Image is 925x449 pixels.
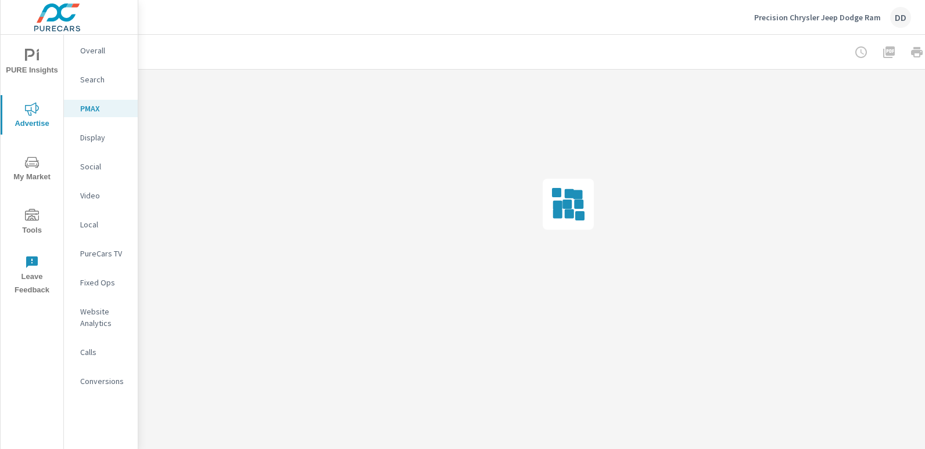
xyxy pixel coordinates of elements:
div: Video [64,187,138,204]
div: Social [64,158,138,175]
p: Overall [80,45,128,56]
div: Overall [64,42,138,59]
span: Advertise [4,102,60,131]
p: Website Analytics [80,306,128,329]
p: Local [80,219,128,230]
p: Display [80,132,128,143]
p: Calls [80,346,128,358]
div: PMAX [64,100,138,117]
div: Local [64,216,138,233]
div: Fixed Ops [64,274,138,291]
div: DD [890,7,911,28]
div: Calls [64,343,138,361]
div: Display [64,129,138,146]
p: Precision Chrysler Jeep Dodge Ram [754,12,881,23]
p: Search [80,74,128,85]
div: nav menu [1,35,63,302]
p: Video [80,190,128,201]
span: PURE Insights [4,49,60,77]
p: Conversions [80,375,128,387]
span: My Market [4,155,60,184]
p: PMAX [80,103,128,114]
div: Conversions [64,372,138,390]
div: Website Analytics [64,303,138,332]
span: Tools [4,209,60,237]
span: Leave Feedback [4,255,60,297]
p: PureCars TV [80,248,128,259]
div: Search [64,71,138,88]
p: Fixed Ops [80,277,128,288]
div: PureCars TV [64,245,138,262]
p: Social [80,161,128,172]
